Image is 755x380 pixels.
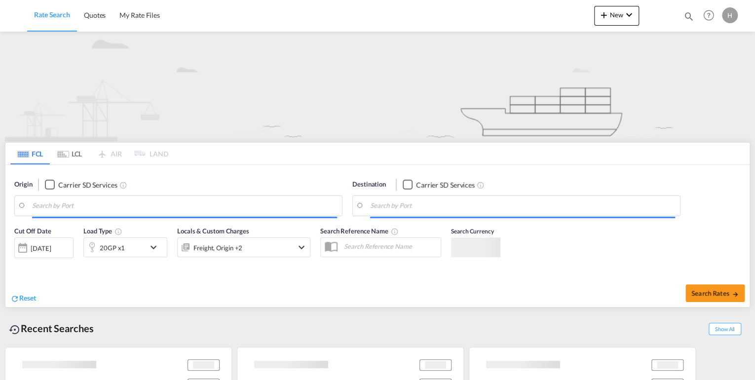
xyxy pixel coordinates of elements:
[84,11,106,19] span: Quotes
[14,257,22,270] md-datepicker: Select
[5,317,98,340] div: Recent Searches
[9,324,21,336] md-icon: icon-backup-restore
[683,11,694,26] div: icon-magnify
[691,289,739,297] span: Search Rates
[50,143,89,164] md-tab-item: LCL
[416,180,475,190] div: Carrier SD Services
[193,241,242,255] div: Freight Origin Destination Dock Stuffing
[339,239,441,254] input: Search Reference Name
[83,227,122,235] span: Load Type
[709,323,741,335] span: Show All
[683,11,694,22] md-icon: icon-magnify
[10,293,36,304] div: icon-refreshReset
[5,165,750,307] div: Origin Checkbox No InkUnchecked: Search for CY (Container Yard) services for all selected carrier...
[19,294,36,302] span: Reset
[598,9,610,21] md-icon: icon-plus 400-fg
[14,180,32,190] span: Origin
[83,237,167,257] div: 20GP x1icon-chevron-down
[722,7,738,23] div: H
[114,228,122,235] md-icon: Select multiple loads to view rates
[451,228,494,235] span: Search Currency
[598,11,635,19] span: New
[370,198,675,213] input: Search by Port
[45,180,117,190] md-checkbox: Checkbox No Ink
[352,180,386,190] span: Destination
[320,227,399,235] span: Search Reference Name
[31,244,51,253] div: [DATE]
[14,227,51,235] span: Cut Off Date
[100,241,125,255] div: 20GP x1
[685,284,745,302] button: Search Ratesicon-arrow-right
[119,11,160,19] span: My Rate Files
[32,198,337,213] input: Search by Port
[732,291,739,298] md-icon: icon-arrow-right
[119,181,127,189] md-icon: Unchecked: Search for CY (Container Yard) services for all selected carriers.Checked : Search for...
[700,7,717,24] span: Help
[34,10,70,19] span: Rate Search
[5,32,750,141] img: new-FCL.png
[148,241,164,253] md-icon: icon-chevron-down
[10,143,50,164] md-tab-item: FCL
[477,181,485,189] md-icon: Unchecked: Search for CY (Container Yard) services for all selected carriers.Checked : Search for...
[594,6,639,26] button: icon-plus 400-fgNewicon-chevron-down
[296,241,307,253] md-icon: icon-chevron-down
[58,180,117,190] div: Carrier SD Services
[623,9,635,21] md-icon: icon-chevron-down
[700,7,722,25] div: Help
[177,227,249,235] span: Locals & Custom Charges
[177,237,310,257] div: Freight Origin Destination Dock Stuffingicon-chevron-down
[10,294,19,303] md-icon: icon-refresh
[403,180,475,190] md-checkbox: Checkbox No Ink
[14,237,74,258] div: [DATE]
[391,228,399,235] md-icon: Your search will be saved by the below given name
[10,143,168,164] md-pagination-wrapper: Use the left and right arrow keys to navigate between tabs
